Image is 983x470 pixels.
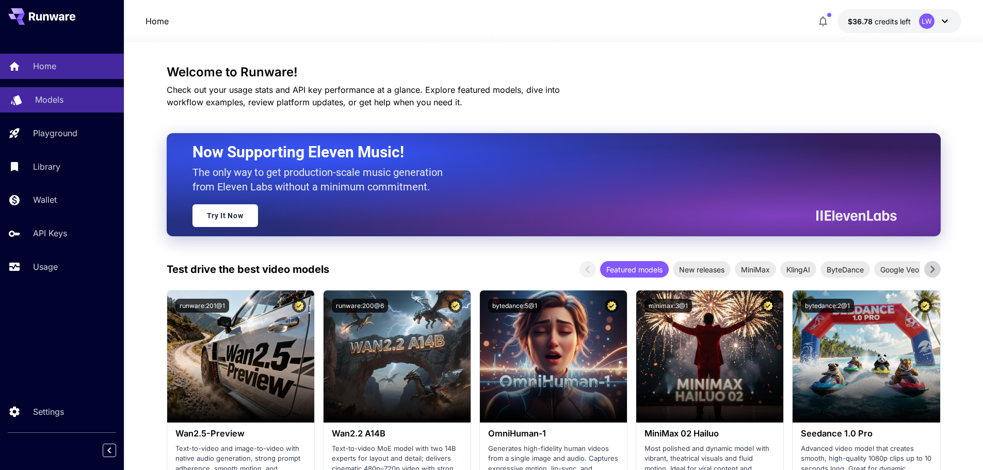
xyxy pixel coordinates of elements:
[761,299,775,313] button: Certified Model – Vetted for best performance and includes a commercial license.
[332,429,462,439] h3: Wan2.2 A14B
[33,127,77,139] p: Playground
[919,13,934,29] div: LW
[644,429,775,439] h3: MiniMax 02 Hailuo
[837,9,961,33] button: $36.78482LW
[673,261,731,278] div: New releases
[35,93,63,106] p: Models
[175,299,229,313] button: runware:201@1
[488,299,541,313] button: bytedance:5@1
[167,85,560,107] span: Check out your usage stats and API key performance at a glance. Explore featured models, dive int...
[918,299,932,313] button: Certified Model – Vetted for best performance and includes a commercial license.
[167,262,329,277] p: Test drive the best video models
[600,261,669,278] div: Featured models
[780,261,816,278] div: KlingAI
[793,290,940,423] img: alt
[875,17,911,26] span: credits left
[600,264,669,275] span: Featured models
[33,227,67,239] p: API Keys
[192,142,889,162] h2: Now Supporting Eleven Music!
[848,17,875,26] span: $36.78
[324,290,471,423] img: alt
[488,429,619,439] h3: OmniHuman‑1
[605,299,619,313] button: Certified Model – Vetted for best performance and includes a commercial license.
[735,261,776,278] div: MiniMax
[874,264,925,275] span: Google Veo
[192,204,258,227] a: Try It Now
[448,299,462,313] button: Certified Model – Vetted for best performance and includes a commercial license.
[820,264,870,275] span: ByteDance
[146,15,169,27] nav: breadcrumb
[801,429,931,439] h3: Seedance 1.0 Pro
[33,406,64,418] p: Settings
[874,261,925,278] div: Google Veo
[780,264,816,275] span: KlingAI
[644,299,692,313] button: minimax:3@1
[480,290,627,423] img: alt
[673,264,731,275] span: New releases
[801,299,854,313] button: bytedance:2@1
[735,264,776,275] span: MiniMax
[636,290,783,423] img: alt
[820,261,870,278] div: ByteDance
[848,16,911,27] div: $36.78482
[146,15,169,27] a: Home
[292,299,306,313] button: Certified Model – Vetted for best performance and includes a commercial license.
[175,429,306,439] h3: Wan2.5-Preview
[110,441,124,460] div: Collapse sidebar
[33,160,60,173] p: Library
[167,65,941,79] h3: Welcome to Runware!
[192,165,450,194] p: The only way to get production-scale music generation from Eleven Labs without a minimum commitment.
[103,444,116,457] button: Collapse sidebar
[33,193,57,206] p: Wallet
[332,299,388,313] button: runware:200@6
[167,290,314,423] img: alt
[33,60,56,72] p: Home
[33,261,58,273] p: Usage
